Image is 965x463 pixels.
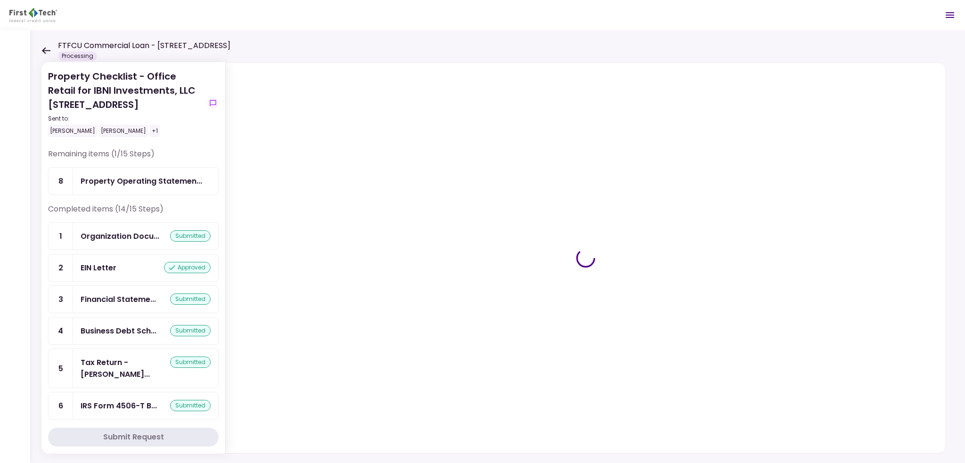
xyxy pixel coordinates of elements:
img: Partner icon [9,8,57,22]
div: Tax Return - Borrower [81,357,170,380]
div: EIN Letter [81,262,116,274]
div: +1 [150,125,160,137]
div: [PERSON_NAME] [99,125,148,137]
h1: FTFCU Commercial Loan - [STREET_ADDRESS] [58,40,230,51]
a: 5Tax Return - Borrowersubmitted [48,349,219,388]
div: Property Checklist - Office Retail for IBNI Investments, LLC [STREET_ADDRESS] [48,69,204,137]
div: submitted [170,400,211,411]
div: 4 [49,317,73,344]
div: submitted [170,293,211,305]
a: 1Organization Documents for Borrowing Entitysubmitted [48,222,219,250]
div: Submit Request [103,431,164,443]
div: submitted [170,325,211,336]
div: 3 [49,286,73,313]
div: 2 [49,254,73,281]
div: submitted [170,230,211,242]
div: IRS Form 4506-T Borrower [81,400,157,412]
div: Organization Documents for Borrowing Entity [81,230,159,242]
div: 1 [49,223,73,250]
div: submitted [170,357,211,368]
div: [PERSON_NAME] [48,125,97,137]
div: Processing [58,51,97,61]
div: Completed items (14/15 Steps) [48,203,219,222]
a: 4Business Debt Schedulesubmitted [48,317,219,345]
div: Property Operating Statements [81,175,202,187]
button: show-messages [207,97,219,109]
div: Business Debt Schedule [81,325,156,337]
div: Financial Statement - Borrower [81,293,156,305]
a: 8Property Operating Statements [48,167,219,195]
a: 2EIN Letterapproved [48,254,219,282]
div: 6 [49,392,73,419]
a: 3Financial Statement - Borrowersubmitted [48,285,219,313]
div: 8 [49,168,73,195]
div: approved [164,262,211,273]
button: Submit Request [48,428,219,447]
button: Open menu [939,4,961,26]
div: 5 [49,349,73,388]
div: Sent to: [48,114,204,123]
a: 6IRS Form 4506-T Borrowersubmitted [48,392,219,420]
div: Remaining items (1/15 Steps) [48,148,219,167]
